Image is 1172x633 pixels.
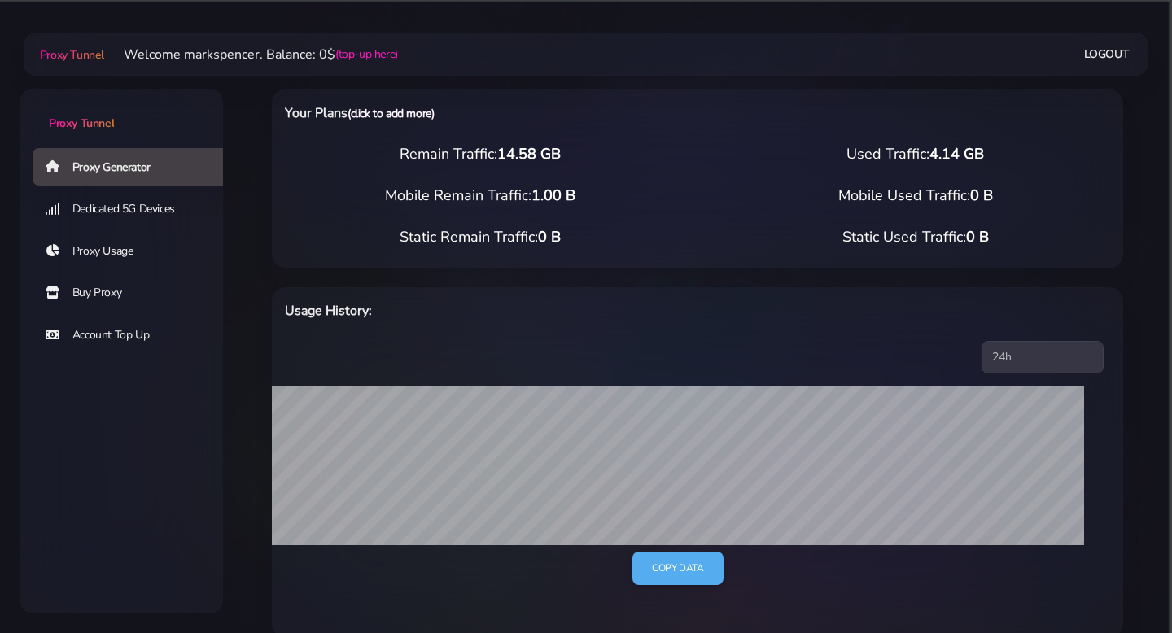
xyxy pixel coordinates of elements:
span: Proxy Tunnel [40,47,104,63]
span: 4.14 GB [929,144,984,164]
div: Remain Traffic: [262,143,698,165]
span: 0 B [970,186,993,205]
li: Welcome markspencer. Balance: 0$ [104,45,398,64]
a: Proxy Generator [33,148,236,186]
div: Mobile Remain Traffic: [262,185,698,207]
a: Logout [1084,39,1130,69]
a: Proxy Tunnel [37,41,104,68]
span: 1.00 B [531,186,575,205]
div: Used Traffic: [698,143,1133,165]
iframe: Webchat Widget [1093,554,1152,613]
span: 0 B [966,227,989,247]
a: Copy data [632,552,723,585]
span: 0 B [538,227,561,247]
div: Static Remain Traffic: [262,226,698,248]
a: Proxy Usage [33,233,236,270]
div: Mobile Used Traffic: [698,185,1133,207]
a: Buy Proxy [33,274,236,312]
a: (click to add more) [348,106,434,121]
div: Static Used Traffic: [698,226,1133,248]
a: (top-up here) [335,46,398,63]
a: Account Top Up [33,316,236,354]
h6: Your Plans [285,103,759,124]
a: Dedicated 5G Devices [33,190,236,228]
span: 14.58 GB [497,144,561,164]
span: Proxy Tunnel [49,116,114,131]
h6: Usage History: [285,300,759,321]
a: Proxy Tunnel [20,89,223,132]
